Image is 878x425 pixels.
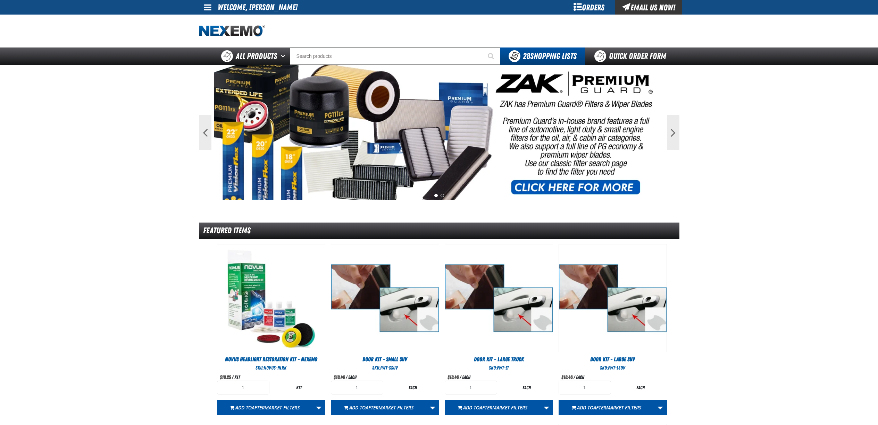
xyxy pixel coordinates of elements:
span: PWT-SSUV [380,365,398,371]
span: Add to [577,404,641,411]
span: Add to [463,404,527,411]
span: Add to [349,404,413,411]
button: Previous [199,115,211,150]
span: PWT-LT [497,365,509,371]
span: Novus Headlight Restoration Kit - Nexemo [225,356,317,363]
span: AFTERMARKET FILTERS [252,404,300,411]
a: More Actions [312,400,325,415]
span: Door Kit - Small SUV [362,356,407,363]
div: each [387,384,439,391]
span: $18.46 [561,374,572,380]
input: Product Quantity [445,381,497,394]
: View Details of the Novus Headlight Restoration Kit - Nexemo [217,244,325,352]
a: More Actions [426,400,439,415]
img: Novus Headlight Restoration Kit - Nexemo [217,244,325,352]
span: PWT-LSUV [608,365,625,371]
span: Shopping Lists [523,51,577,61]
a: More Actions [540,400,553,415]
a: Quick Order Form [585,47,679,65]
div: each [614,384,667,391]
img: Door Kit - Small SUV [331,244,439,352]
span: AFTERMARKET FILTERS [593,404,641,411]
input: Product Quantity [331,381,383,394]
strong: 28 [523,51,530,61]
a: More Actions [654,400,667,415]
span: each [348,374,357,380]
span: $18.46 [448,374,459,380]
: View Details of the Door Kit - Large Truck [445,244,553,352]
div: Featured Items [199,223,679,239]
div: kit [273,384,325,391]
span: each [462,374,470,380]
img: Door Kit - Large SUV [559,244,667,352]
a: Door Kit - Large SUV [559,356,667,363]
span: NOVUS-HLRK [264,365,286,371]
img: PG Filters & Wipers [214,65,664,200]
span: $18.25 [220,374,231,380]
div: SKU: [445,365,553,371]
button: 2 of 2 [441,194,444,197]
span: / [346,374,347,380]
span: Add to [235,404,300,411]
button: Add toAFTERMARKET FILTERS [331,400,426,415]
span: Door Kit - Large Truck [474,356,524,363]
div: each [501,384,553,391]
button: Start Searching [483,47,500,65]
div: SKU: [217,365,325,371]
button: Open All Products pages [278,47,290,65]
a: Novus Headlight Restoration Kit - Nexemo [217,356,325,363]
a: Door Kit - Small SUV [331,356,439,363]
span: / [460,374,461,380]
span: kit [234,374,240,380]
span: each [576,374,584,380]
input: Product Quantity [559,381,611,394]
span: / [232,374,233,380]
button: Add toAFTERMARKET FILTERS [445,400,540,415]
span: AFTERMARKET FILTERS [366,404,413,411]
button: Next [667,115,679,150]
input: Search [290,47,500,65]
div: SKU: [331,365,439,371]
span: / [574,374,575,380]
img: Nexemo logo [199,25,265,37]
button: You have 28 Shopping Lists. Open to view details [500,47,585,65]
div: SKU: [559,365,667,371]
: View Details of the Door Kit - Small SUV [331,244,439,352]
button: Add toAFTERMARKET FILTERS [217,400,312,415]
span: AFTERMARKET FILTERS [479,404,527,411]
span: Door Kit - Large SUV [590,356,635,363]
span: All Products [236,50,277,62]
input: Product Quantity [217,381,269,394]
span: $18.46 [334,374,345,380]
img: Door Kit - Large Truck [445,244,553,352]
button: Add toAFTERMARKET FILTERS [559,400,654,415]
a: Door Kit - Large Truck [445,356,553,363]
: View Details of the Door Kit - Large SUV [559,244,667,352]
button: 1 of 2 [434,194,438,197]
